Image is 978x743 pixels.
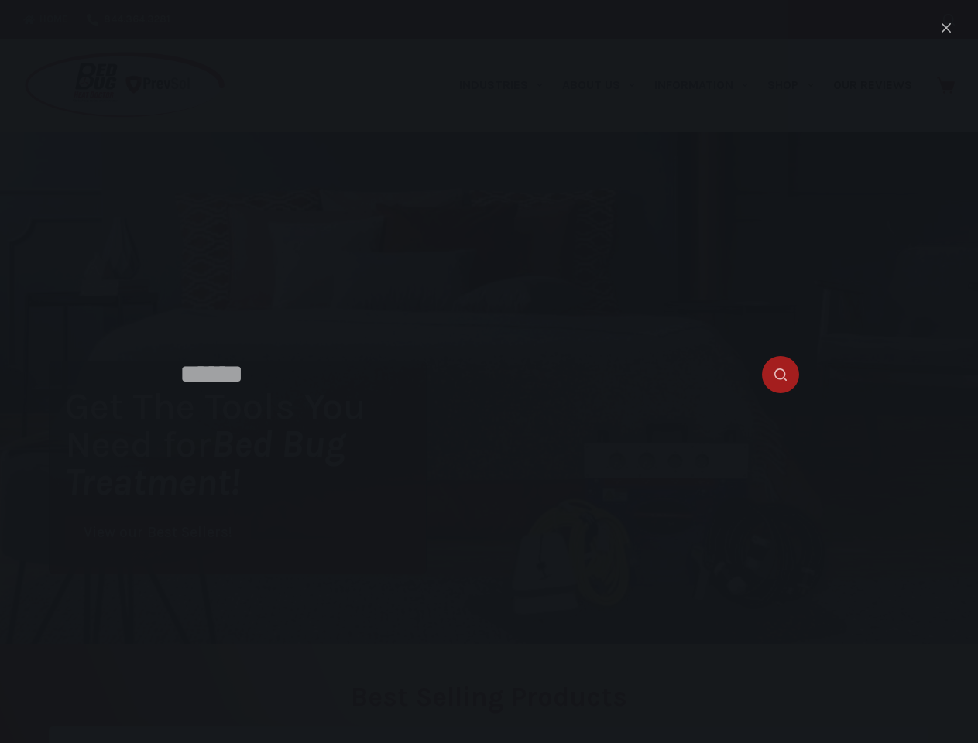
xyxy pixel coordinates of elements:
[823,39,921,132] a: Our Reviews
[23,51,226,120] img: Prevsol/Bed Bug Heat Doctor
[645,39,758,132] a: Information
[65,387,426,501] h1: Get The Tools You Need for
[758,39,823,132] a: Shop
[65,516,251,550] a: View our Best Sellers!
[449,39,921,132] nav: Primary
[12,6,59,53] button: Open LiveChat chat widget
[84,526,232,540] span: View our Best Sellers!
[943,14,955,26] button: Search
[449,39,552,132] a: Industries
[552,39,644,132] a: About Us
[65,422,345,504] i: Bed Bug Treatment!
[49,683,929,710] h2: Best Selling Products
